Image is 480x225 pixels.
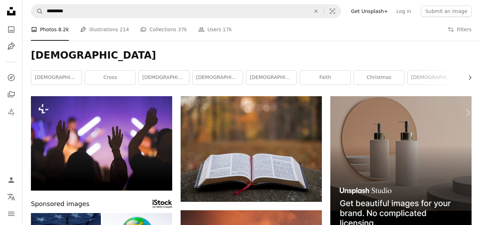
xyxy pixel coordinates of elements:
button: scroll list to the right [463,71,472,85]
button: Search Unsplash [31,5,43,18]
a: Collections 37k [140,18,187,41]
span: 214 [120,26,129,33]
a: Explore [4,71,18,85]
span: 37k [178,26,187,33]
a: [DEMOGRAPHIC_DATA] [246,71,297,85]
button: Filters [448,18,472,41]
a: christmas [354,71,404,85]
a: [DEMOGRAPHIC_DATA] [408,71,458,85]
h1: [DEMOGRAPHIC_DATA] [31,49,472,62]
button: Visual search [324,5,341,18]
a: Users 17k [198,18,232,41]
button: Menu [4,207,18,221]
a: bible page on gray concrete surface [181,146,322,152]
button: Language [4,190,18,204]
a: [DEMOGRAPHIC_DATA] wallpaper [31,71,82,85]
a: Illustrations [4,39,18,53]
a: [DEMOGRAPHIC_DATA] [193,71,243,85]
a: Get Unsplash+ [347,6,392,17]
span: Sponsored images [31,199,89,209]
a: [DEMOGRAPHIC_DATA] [139,71,189,85]
a: faith [300,71,350,85]
a: Illustrations 214 [80,18,129,41]
button: Submit an image [421,6,472,17]
form: Find visuals sitewide [31,4,341,18]
a: Photos [4,22,18,37]
a: Log in / Sign up [4,173,18,187]
img: a group of people with their hands up in the air [31,96,172,191]
a: Next [455,79,480,146]
button: Clear [308,5,324,18]
img: bible page on gray concrete surface [181,96,322,202]
a: cross [85,71,135,85]
a: a group of people with their hands up in the air [31,140,172,146]
span: 17k [223,26,232,33]
a: Log in [392,6,415,17]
